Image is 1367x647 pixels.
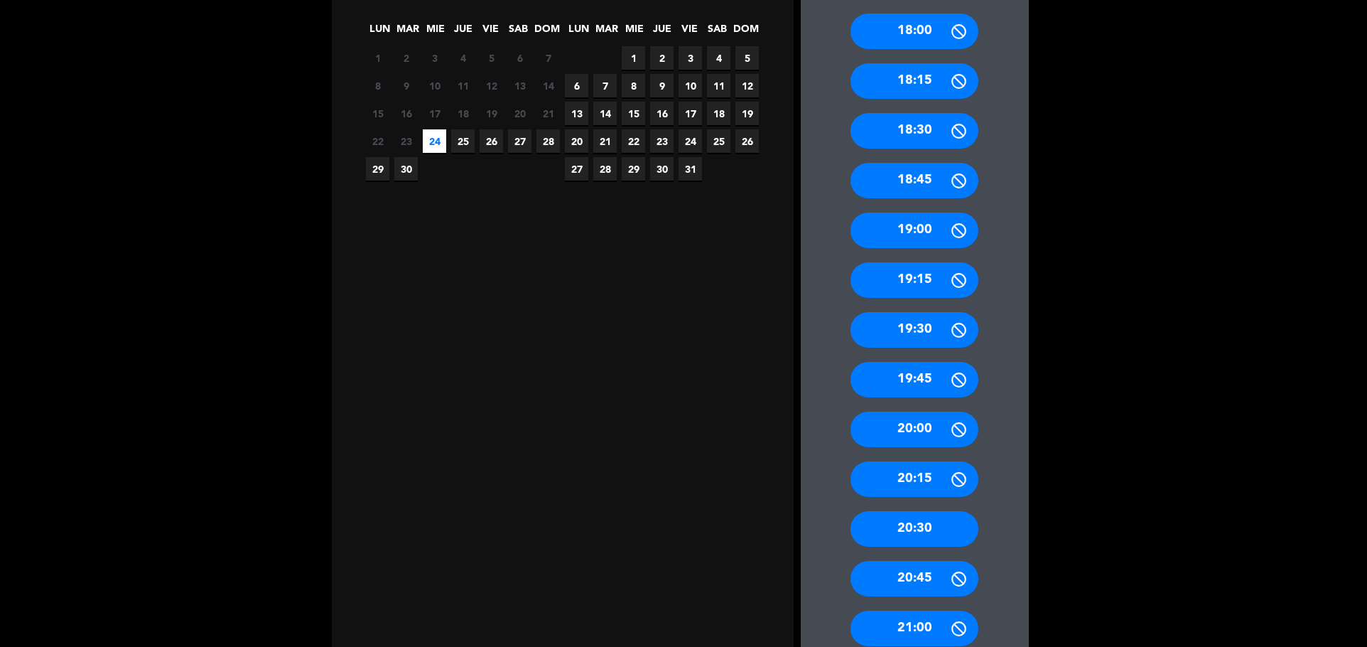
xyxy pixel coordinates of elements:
[707,46,730,70] span: 4
[366,157,389,181] span: 29
[850,113,978,149] div: 18:30
[650,129,674,153] span: 23
[622,157,645,181] span: 29
[366,102,389,125] span: 15
[534,21,558,44] span: DOM
[622,21,646,44] span: MIE
[479,21,502,44] span: VIE
[423,129,446,153] span: 24
[480,102,503,125] span: 19
[567,21,590,44] span: LUN
[423,74,446,97] span: 10
[368,21,391,44] span: LUN
[679,74,702,97] span: 10
[735,102,759,125] span: 19
[508,74,531,97] span: 13
[394,102,418,125] span: 16
[508,102,531,125] span: 20
[679,102,702,125] span: 17
[850,163,978,198] div: 18:45
[850,14,978,49] div: 18:00
[480,129,503,153] span: 26
[423,102,446,125] span: 17
[394,74,418,97] span: 9
[593,157,617,181] span: 28
[735,129,759,153] span: 26
[480,46,503,70] span: 5
[366,46,389,70] span: 1
[480,74,503,97] span: 12
[394,157,418,181] span: 30
[707,129,730,153] span: 25
[850,561,978,597] div: 20:45
[396,21,419,44] span: MAR
[650,157,674,181] span: 30
[678,21,701,44] span: VIE
[679,129,702,153] span: 24
[679,46,702,70] span: 3
[850,262,978,298] div: 19:15
[850,412,978,447] div: 20:00
[679,157,702,181] span: 31
[394,129,418,153] span: 23
[707,74,730,97] span: 11
[451,74,475,97] span: 11
[536,46,560,70] span: 7
[735,46,759,70] span: 5
[451,102,475,125] span: 18
[565,157,588,181] span: 27
[536,74,560,97] span: 14
[508,129,531,153] span: 27
[733,21,757,44] span: DOM
[508,46,531,70] span: 6
[366,129,389,153] span: 22
[622,129,645,153] span: 22
[536,129,560,153] span: 28
[622,102,645,125] span: 15
[593,129,617,153] span: 21
[850,511,978,547] div: 20:30
[595,21,618,44] span: MAR
[706,21,729,44] span: SAB
[650,74,674,97] span: 9
[423,21,447,44] span: MIE
[451,129,475,153] span: 25
[650,102,674,125] span: 16
[423,46,446,70] span: 3
[565,102,588,125] span: 13
[650,21,674,44] span: JUE
[850,213,978,248] div: 19:00
[850,312,978,348] div: 19:30
[707,102,730,125] span: 18
[850,461,978,497] div: 20:15
[735,74,759,97] span: 12
[622,46,645,70] span: 1
[850,611,978,646] div: 21:00
[536,102,560,125] span: 21
[565,74,588,97] span: 6
[593,102,617,125] span: 14
[394,46,418,70] span: 2
[451,46,475,70] span: 4
[451,21,475,44] span: JUE
[850,362,978,397] div: 19:45
[507,21,530,44] span: SAB
[593,74,617,97] span: 7
[366,74,389,97] span: 8
[650,46,674,70] span: 2
[565,129,588,153] span: 20
[622,74,645,97] span: 8
[850,63,978,99] div: 18:15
